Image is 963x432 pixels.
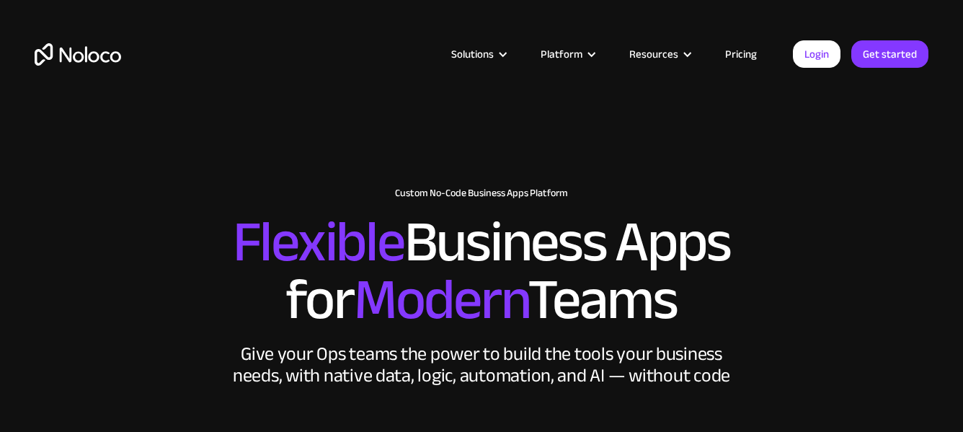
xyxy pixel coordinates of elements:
[35,43,121,66] a: home
[233,188,404,296] span: Flexible
[793,40,840,68] a: Login
[851,40,928,68] a: Get started
[707,45,775,63] a: Pricing
[229,343,734,387] div: Give your Ops teams the power to build the tools your business needs, with native data, logic, au...
[451,45,494,63] div: Solutions
[611,45,707,63] div: Resources
[541,45,582,63] div: Platform
[433,45,523,63] div: Solutions
[354,246,528,353] span: Modern
[35,188,928,199] h1: Custom No-Code Business Apps Platform
[35,213,928,329] h2: Business Apps for Teams
[523,45,611,63] div: Platform
[629,45,678,63] div: Resources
